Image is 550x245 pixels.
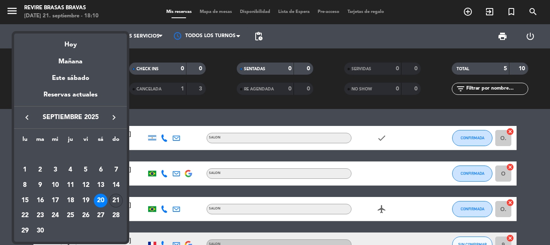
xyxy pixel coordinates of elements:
[94,194,108,207] div: 20
[63,193,78,208] td: 18 de septiembre de 2025
[109,194,123,207] div: 21
[17,135,33,147] th: lunes
[94,163,108,177] div: 6
[17,223,33,239] td: 29 de septiembre de 2025
[17,163,33,178] td: 1 de septiembre de 2025
[17,147,124,163] td: SEP.
[48,194,62,207] div: 17
[79,209,93,223] div: 26
[79,163,93,177] div: 5
[22,113,32,122] i: keyboard_arrow_left
[48,163,62,177] div: 3
[34,112,107,123] span: septiembre 2025
[17,178,33,193] td: 8 de septiembre de 2025
[48,178,63,193] td: 10 de septiembre de 2025
[78,135,93,147] th: viernes
[78,208,93,224] td: 26 de septiembre de 2025
[64,209,77,223] div: 25
[48,178,62,192] div: 10
[33,223,48,239] td: 30 de septiembre de 2025
[18,194,32,207] div: 15
[17,193,33,208] td: 15 de septiembre de 2025
[93,193,109,208] td: 20 de septiembre de 2025
[33,163,47,177] div: 2
[109,113,119,122] i: keyboard_arrow_right
[63,178,78,193] td: 11 de septiembre de 2025
[48,135,63,147] th: miércoles
[33,209,47,223] div: 23
[108,135,124,147] th: domingo
[93,163,109,178] td: 6 de septiembre de 2025
[93,135,109,147] th: sábado
[14,34,127,50] div: Hoy
[18,224,32,238] div: 29
[109,209,123,223] div: 28
[78,178,93,193] td: 12 de septiembre de 2025
[63,163,78,178] td: 4 de septiembre de 2025
[93,178,109,193] td: 13 de septiembre de 2025
[18,178,32,192] div: 8
[78,163,93,178] td: 5 de septiembre de 2025
[33,178,47,192] div: 9
[14,50,127,67] div: Mañana
[108,193,124,208] td: 21 de septiembre de 2025
[48,209,62,223] div: 24
[94,209,108,223] div: 27
[109,163,123,177] div: 7
[33,208,48,224] td: 23 de septiembre de 2025
[63,208,78,224] td: 25 de septiembre de 2025
[64,194,77,207] div: 18
[79,194,93,207] div: 19
[17,208,33,224] td: 22 de septiembre de 2025
[18,209,32,223] div: 22
[94,178,108,192] div: 13
[93,208,109,224] td: 27 de septiembre de 2025
[108,163,124,178] td: 7 de septiembre de 2025
[33,193,48,208] td: 16 de septiembre de 2025
[107,112,121,123] button: keyboard_arrow_right
[33,163,48,178] td: 2 de septiembre de 2025
[33,135,48,147] th: martes
[33,178,48,193] td: 9 de septiembre de 2025
[79,178,93,192] div: 12
[64,163,77,177] div: 4
[14,67,127,90] div: Este sábado
[109,178,123,192] div: 14
[108,208,124,224] td: 28 de septiembre de 2025
[64,178,77,192] div: 11
[18,163,32,177] div: 1
[33,224,47,238] div: 30
[78,193,93,208] td: 19 de septiembre de 2025
[63,135,78,147] th: jueves
[48,193,63,208] td: 17 de septiembre de 2025
[14,90,127,106] div: Reservas actuales
[108,178,124,193] td: 14 de septiembre de 2025
[48,208,63,224] td: 24 de septiembre de 2025
[48,163,63,178] td: 3 de septiembre de 2025
[20,112,34,123] button: keyboard_arrow_left
[33,194,47,207] div: 16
